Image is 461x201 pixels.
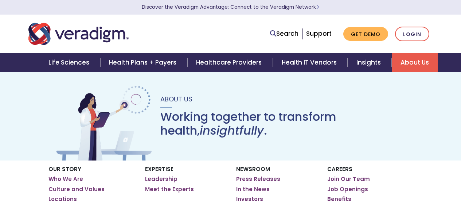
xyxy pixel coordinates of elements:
[145,186,194,193] a: Meet the Experts
[236,186,270,193] a: In the News
[270,29,298,39] a: Search
[48,175,83,183] a: Who We Are
[160,110,407,138] h1: Working together to transform health, .
[273,53,348,72] a: Health IT Vendors
[327,175,370,183] a: Join Our Team
[100,53,187,72] a: Health Plans + Payers
[395,27,429,42] a: Login
[343,27,388,41] a: Get Demo
[316,4,319,11] span: Learn More
[200,122,264,139] em: insightfully
[236,175,280,183] a: Press Releases
[327,186,368,193] a: Job Openings
[187,53,273,72] a: Healthcare Providers
[392,53,438,72] a: About Us
[40,53,100,72] a: Life Sciences
[348,53,392,72] a: Insights
[48,186,105,193] a: Culture and Values
[306,29,332,38] a: Support
[142,4,319,11] a: Discover the Veradigm Advantage: Connect to the Veradigm NetworkLearn More
[28,22,129,46] img: Veradigm logo
[160,94,192,104] span: About Us
[145,175,177,183] a: Leadership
